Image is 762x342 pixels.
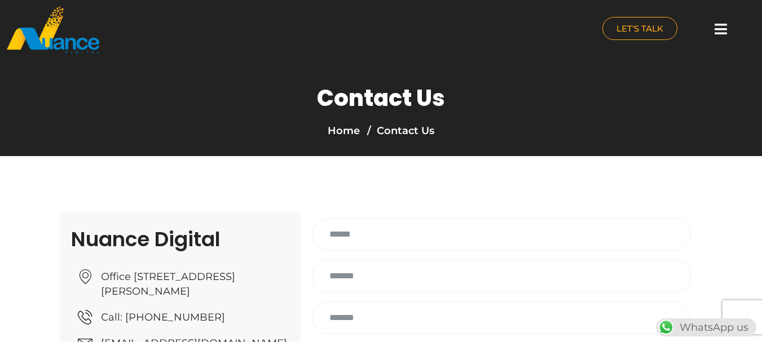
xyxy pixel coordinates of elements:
h2: Nuance Digital [71,229,289,250]
h1: Contact Us [317,85,445,112]
img: nuance-qatar_logo [6,6,100,55]
a: WhatsAppWhatsApp us [656,321,756,334]
a: Call: [PHONE_NUMBER] [78,310,289,325]
span: Call: [PHONE_NUMBER] [98,310,225,325]
span: Office [STREET_ADDRESS][PERSON_NAME] [98,269,289,299]
div: WhatsApp us [656,318,756,336]
a: Office [STREET_ADDRESS][PERSON_NAME] [78,269,289,299]
img: WhatsApp [657,318,675,336]
li: Contact Us [364,123,434,139]
a: LET'S TALK [602,17,677,40]
span: LET'S TALK [616,24,663,33]
a: Home [328,125,360,137]
a: nuance-qatar_logo [6,6,376,55]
